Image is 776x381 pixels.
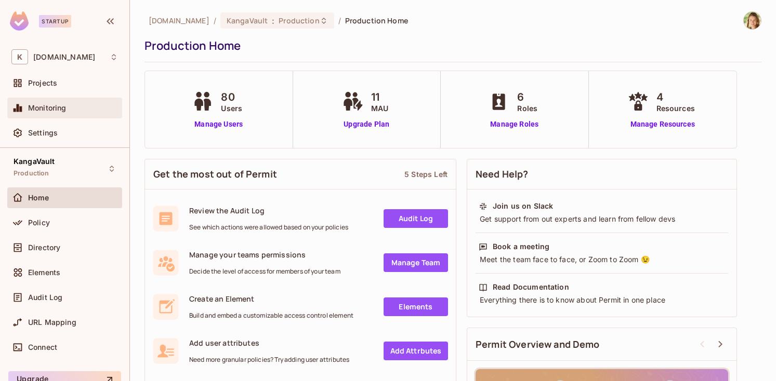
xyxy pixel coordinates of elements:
span: KangaVault [14,157,55,166]
img: Natalia Edelson [744,12,761,29]
span: Directory [28,243,60,252]
img: SReyMgAAAABJRU5ErkJggg== [10,11,29,31]
a: Upgrade Plan [340,119,393,130]
span: Roles [517,103,537,114]
span: Need more granular policies? Try adding user attributes [189,356,349,364]
span: Decide the level of access for members of your team [189,267,340,276]
span: 6 [517,89,537,105]
div: Join us on Slack [493,201,553,211]
span: Monitoring [28,104,67,112]
div: Get support from out experts and learn from fellow devs [479,214,725,224]
div: Startup [39,15,71,28]
span: MAU [371,103,388,114]
li: / [338,16,341,25]
span: URL Mapping [28,318,76,326]
div: Everything there is to know about Permit in one place [479,295,725,305]
span: Build and embed a customizable access control element [189,311,353,320]
div: 5 Steps Left [404,169,448,179]
span: Manage your teams permissions [189,250,340,260]
span: 11 [371,89,388,105]
a: Elements [384,297,448,316]
span: Permit Overview and Demo [476,338,600,351]
span: Need Help? [476,168,529,181]
span: Users [221,103,242,114]
span: Add user attributes [189,338,349,348]
span: Elements [28,268,60,277]
span: the active workspace [149,16,209,25]
span: Audit Log [28,293,62,302]
span: Create an Element [189,294,353,304]
div: Read Documentation [493,282,569,292]
span: Projects [28,79,57,87]
span: Production [279,16,319,25]
span: Policy [28,219,50,227]
span: K [11,49,28,64]
span: Get the most out of Permit [153,168,277,181]
span: Connect [28,343,57,351]
span: Workspace: kangasys.com [33,53,95,61]
a: Manage Users [190,119,247,130]
a: Audit Log [384,209,448,228]
span: Home [28,194,49,202]
span: 4 [656,89,695,105]
span: 80 [221,89,242,105]
a: Manage Team [384,253,448,272]
span: Resources [656,103,695,114]
a: Manage Roles [486,119,543,130]
a: Manage Resources [625,119,700,130]
a: Add Attrbutes [384,342,448,360]
span: Production Home [345,16,408,25]
span: Settings [28,129,58,137]
div: Production Home [144,38,756,53]
span: KangaVault [227,16,268,25]
li: / [214,16,216,25]
div: Meet the team face to face, or Zoom to Zoom 😉 [479,254,725,265]
span: : [271,17,275,25]
span: Production [14,169,49,178]
div: Book a meeting [493,241,549,252]
span: Review the Audit Log [189,206,348,215]
span: See which actions were allowed based on your policies [189,223,348,232]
